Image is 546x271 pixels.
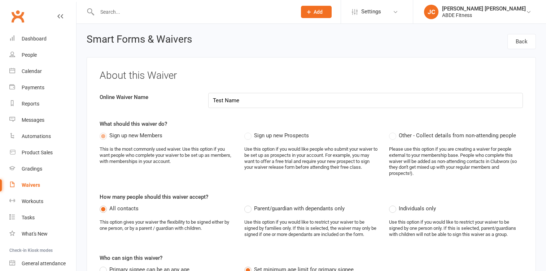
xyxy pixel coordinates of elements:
[9,128,76,145] a: Automations
[22,36,47,42] div: Dashboard
[9,79,76,96] a: Payments
[22,231,48,237] div: What's New
[399,131,516,139] span: Other - Collect details from non-attending people
[389,219,523,238] div: Use this option if you would like to restrict your waiver to be signed by one person only. If thi...
[244,219,378,238] div: Use this option if you would like to restrict your waiver to be signed by families only. If this ...
[100,219,233,232] div: This option gives your waiver the flexibility to be signed either by one person, or by a parent /...
[100,70,523,81] h3: About this Waiver
[109,204,139,212] span: All contacts
[9,7,27,25] a: Clubworx
[100,120,167,128] label: What should this waiver do?
[9,47,76,63] a: People
[254,204,345,212] span: Parent/guardian with dependants only
[22,198,43,204] div: Workouts
[9,63,76,79] a: Calendar
[9,226,76,242] a: What's New
[424,5,438,19] div: JC
[9,96,76,112] a: Reports
[95,7,292,17] input: Search...
[22,150,53,155] div: Product Sales
[100,254,162,262] label: Who can sign this waiver?
[87,34,192,47] h2: Smart Forms & Waivers
[22,261,66,266] div: General attendance
[9,193,76,210] a: Workouts
[22,117,44,123] div: Messages
[109,131,162,139] span: Sign up new Members
[254,131,309,139] span: Sign up new Prospects
[399,204,436,212] span: Individuals only
[22,166,42,172] div: Gradings
[22,52,37,58] div: People
[9,161,76,177] a: Gradings
[389,146,523,177] div: Please use this option if you are creating a waiver for people external to your membership base. ...
[9,210,76,226] a: Tasks
[442,5,526,12] div: [PERSON_NAME] [PERSON_NAME]
[9,112,76,128] a: Messages
[100,193,208,201] label: How many people should this waiver accept?
[301,6,332,18] button: Add
[9,31,76,47] a: Dashboard
[361,4,381,20] span: Settings
[94,93,203,102] label: Online Waiver Name
[314,9,323,15] span: Add
[22,133,51,139] div: Automations
[100,146,233,165] div: This is the most commonly used waiver. Use this option if you want people who complete your waive...
[22,182,40,188] div: Waivers
[442,12,526,18] div: ABDE Fitness
[22,85,44,90] div: Payments
[9,177,76,193] a: Waivers
[244,146,378,171] div: Use this option if you would like people who submit your waiver to be set up as prospects in your...
[9,145,76,161] a: Product Sales
[22,215,35,220] div: Tasks
[22,68,42,74] div: Calendar
[507,34,536,49] a: Back
[22,101,39,107] div: Reports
